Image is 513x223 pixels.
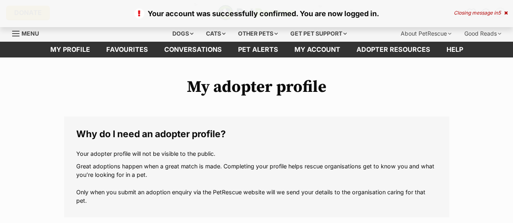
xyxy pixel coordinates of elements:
[285,25,352,42] div: Get pet support
[12,25,45,40] a: Menu
[42,42,98,57] a: My profile
[438,42,471,57] a: Help
[395,25,457,42] div: About PetRescue
[76,162,437,205] p: Great adoptions happen when a great match is made. Completing your profile helps rescue organisat...
[286,42,348,57] a: My account
[76,149,437,158] p: Your adopter profile will not be visible to the public.
[167,25,199,42] div: Dogs
[230,42,286,57] a: Pet alerts
[232,25,283,42] div: Other pets
[200,25,231,42] div: Cats
[459,25,507,42] div: Good Reads
[98,42,156,57] a: Favourites
[76,129,437,139] legend: Why do I need an adopter profile?
[21,30,39,37] span: Menu
[64,78,449,96] h1: My adopter profile
[348,42,438,57] a: Adopter resources
[64,117,449,217] fieldset: Why do I need an adopter profile?
[156,42,230,57] a: conversations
